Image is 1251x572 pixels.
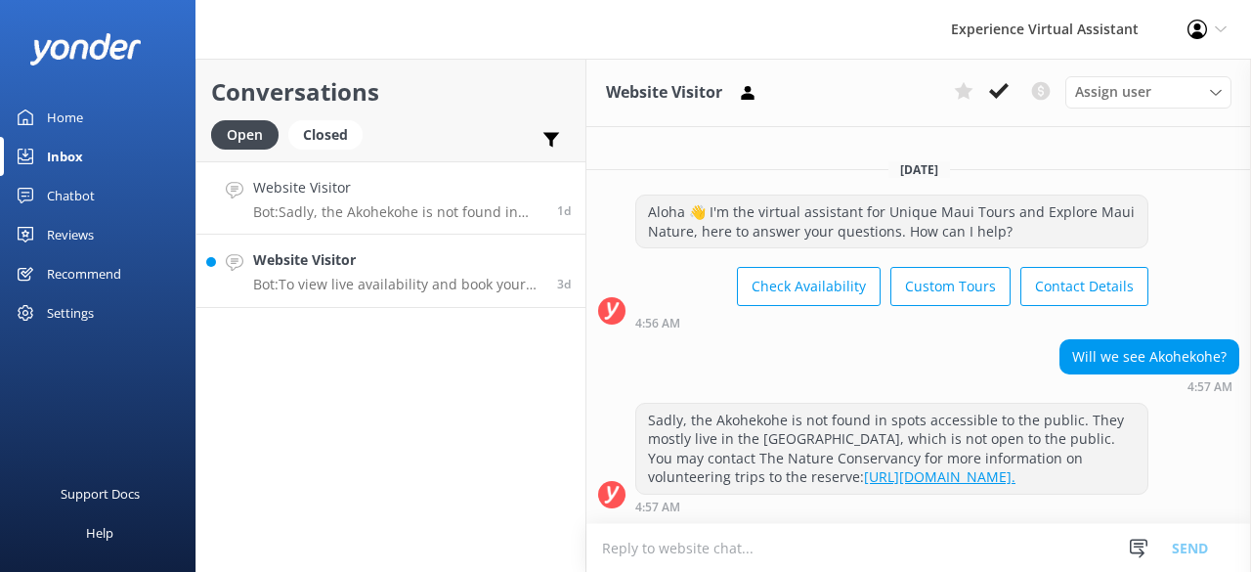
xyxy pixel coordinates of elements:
strong: 4:56 AM [635,318,680,330]
div: Recommend [47,254,121,293]
div: Will we see Akohekohe? [1060,340,1238,374]
button: Check Availability [737,267,881,306]
div: Oct 09 2025 04:57am (UTC -10:00) Pacific/Honolulu [1059,379,1239,393]
span: [DATE] [888,161,950,178]
button: Contact Details [1020,267,1148,306]
span: Oct 07 2025 02:02am (UTC -10:00) Pacific/Honolulu [557,276,571,292]
span: Oct 09 2025 04:57am (UTC -10:00) Pacific/Honolulu [557,202,571,219]
p: Bot: Sadly, the Akohekohe is not found in spots accessible to the public. They mostly live in the... [253,203,542,221]
div: Closed [288,120,363,150]
div: Settings [47,293,94,332]
div: Open [211,120,279,150]
h4: Website Visitor [253,249,542,271]
span: Assign user [1075,81,1151,103]
div: Help [86,513,113,552]
strong: 4:57 AM [635,502,680,513]
div: Inbox [47,137,83,176]
div: Chatbot [47,176,95,215]
button: Custom Tours [890,267,1011,306]
h2: Conversations [211,73,571,110]
div: Reviews [47,215,94,254]
p: Bot: To view live availability and book your tour, please visit [URL][DOMAIN_NAME]. [253,276,542,293]
a: [URL][DOMAIN_NAME]. [864,467,1015,486]
div: Oct 09 2025 04:57am (UTC -10:00) Pacific/Honolulu [635,500,1148,513]
div: Support Docs [61,474,140,513]
img: yonder-white-logo.png [29,33,142,66]
a: Website VisitorBot:To view live availability and book your tour, please visit [URL][DOMAIN_NAME].3d [196,235,585,308]
div: Sadly, the Akohekohe is not found in spots accessible to the public. They mostly live in the [GEO... [636,404,1147,494]
div: Oct 09 2025 04:56am (UTC -10:00) Pacific/Honolulu [635,316,1148,330]
h4: Website Visitor [253,177,542,198]
strong: 4:57 AM [1187,381,1232,393]
a: Open [211,123,288,145]
a: Closed [288,123,372,145]
h3: Website Visitor [606,80,722,106]
a: Website VisitorBot:Sadly, the Akohekohe is not found in spots accessible to the public. They most... [196,161,585,235]
div: Home [47,98,83,137]
div: Assign User [1065,76,1231,108]
div: Aloha 👋 I'm the virtual assistant for Unique Maui Tours and Explore Maui Nature, here to answer y... [636,196,1147,247]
